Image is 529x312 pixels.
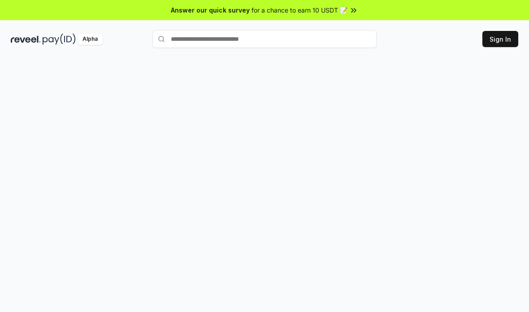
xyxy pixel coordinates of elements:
[171,5,250,15] span: Answer our quick survey
[482,31,518,47] button: Sign In
[43,34,76,45] img: pay_id
[11,34,41,45] img: reveel_dark
[78,34,103,45] div: Alpha
[251,5,347,15] span: for a chance to earn 10 USDT 📝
